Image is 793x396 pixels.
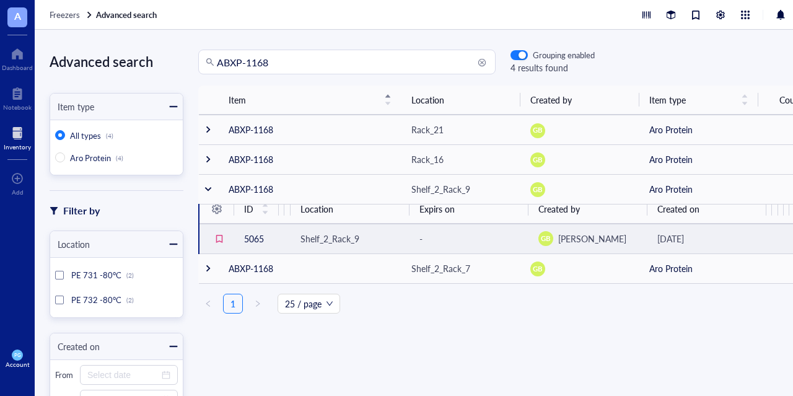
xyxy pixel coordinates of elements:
td: Aro Protein [639,174,758,204]
th: Aliases [778,195,784,224]
span: GB [533,184,543,195]
td: In-house [784,224,789,253]
td: ABXP-1168 [219,144,401,174]
span: GB [533,154,543,165]
div: - [419,232,519,245]
th: Concentration [284,195,290,224]
div: Created on [50,340,100,353]
td: Aro Protein [639,253,758,283]
div: [DATE] [657,232,756,245]
span: PE 731 -80°C [71,269,121,281]
td: mg/mL [284,224,290,253]
div: Item type [50,100,94,113]
span: GB [541,234,551,244]
div: Location [50,237,90,251]
a: Advanced search [96,9,159,20]
td: 5065 [234,224,279,253]
div: Shelf_2_Rack_7 [411,262,470,275]
th: Expirs on [410,195,528,224]
th: Created by [520,86,639,115]
span: Freezers [50,9,80,20]
span: GB [533,125,543,136]
div: Rack_21 [411,123,444,136]
span: PG [14,352,20,358]
span: PE 732 -80°C [71,294,121,306]
th: ID [234,195,279,224]
td: ABXP-1168 [219,115,401,144]
span: GB [533,263,543,274]
td: Aro Protein [639,144,758,174]
li: Previous Page [198,294,218,314]
div: From [55,369,75,381]
li: Next Page [248,294,268,314]
span: Item [229,93,377,107]
span: right [254,300,261,307]
td: ABXP-1168 [219,253,401,283]
div: Add [12,188,24,196]
th: Notes [766,195,772,224]
td: CD71-67a_H9 ABXP-1168 [778,224,784,253]
a: 1 [224,294,242,313]
div: (2) [126,271,134,279]
a: Inventory [4,123,31,151]
div: Dashboard [2,64,33,71]
span: A [14,8,21,24]
td: 8429 [772,224,778,253]
div: (2) [126,296,134,304]
span: Item type [649,93,734,107]
th: Location [401,86,520,115]
span: 25 / page [285,294,333,313]
div: 4 results found [510,61,595,74]
div: (4) [116,154,123,162]
th: Item [219,86,401,115]
th: Location [291,195,410,224]
div: Shelf_2_Rack_9 [411,182,470,196]
td: ABXP-1168 [219,174,401,204]
button: left [198,294,218,314]
td: 25mM HEPES, 150mM sodium chloride{} [766,224,772,253]
th: Item type [639,86,758,115]
span: [PERSON_NAME] [558,232,626,245]
div: Account [6,361,30,368]
div: Inventory [4,143,31,151]
th: BioReg Lot ID [772,195,778,224]
a: Freezers [50,9,94,20]
div: Rack_16 [411,152,444,166]
th: Buffer [784,195,789,224]
div: Notebook [3,103,32,111]
div: (4) [106,132,113,139]
div: Advanced search [50,50,183,73]
a: Notebook [3,84,32,111]
span: Aro Protein [70,152,111,164]
td: 36mg [279,224,284,253]
th: Created by [528,195,647,224]
td: Aro Protein [639,115,758,144]
button: right [248,294,268,314]
div: Shelf_2_Rack_9 [300,232,359,245]
a: Dashboard [2,44,33,71]
div: Filter by [63,203,100,219]
th: Created on [647,195,766,224]
span: ID [244,202,254,216]
li: 1 [223,294,243,314]
div: Page Size [278,294,340,314]
th: Volume [279,195,284,224]
input: Select date [87,368,159,382]
span: All types [70,130,101,141]
span: left [204,300,212,307]
div: Grouping enabled [533,50,595,61]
